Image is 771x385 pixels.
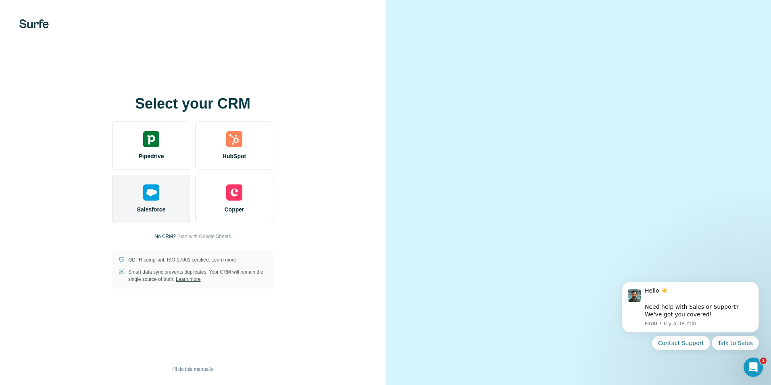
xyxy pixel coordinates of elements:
img: pipedrive's logo [143,131,159,147]
img: salesforce's logo [143,184,159,201]
p: GDPR compliant. ISO-27001 certified. [128,256,236,264]
iframe: Intercom live chat [744,358,763,377]
h1: Select your CRM [112,96,273,112]
span: Copper [225,205,244,213]
button: I’ll do this manually [167,363,219,375]
span: 1 [760,358,767,364]
span: Salesforce [137,205,166,213]
a: Learn more [211,257,236,263]
img: hubspot's logo [226,131,242,147]
img: copper's logo [226,184,242,201]
p: Smart data sync prevents duplicates. Your CRM will remain the single source of truth. [128,268,267,283]
img: Surfe's logo [19,19,49,28]
button: Start with Google Sheets [177,233,231,240]
span: HubSpot [223,152,246,160]
span: Pipedrive [138,152,164,160]
a: Learn more [176,276,200,282]
span: I’ll do this manually [172,366,213,373]
p: No CRM? [154,233,176,240]
iframe: Intercom notifications message [610,274,771,355]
